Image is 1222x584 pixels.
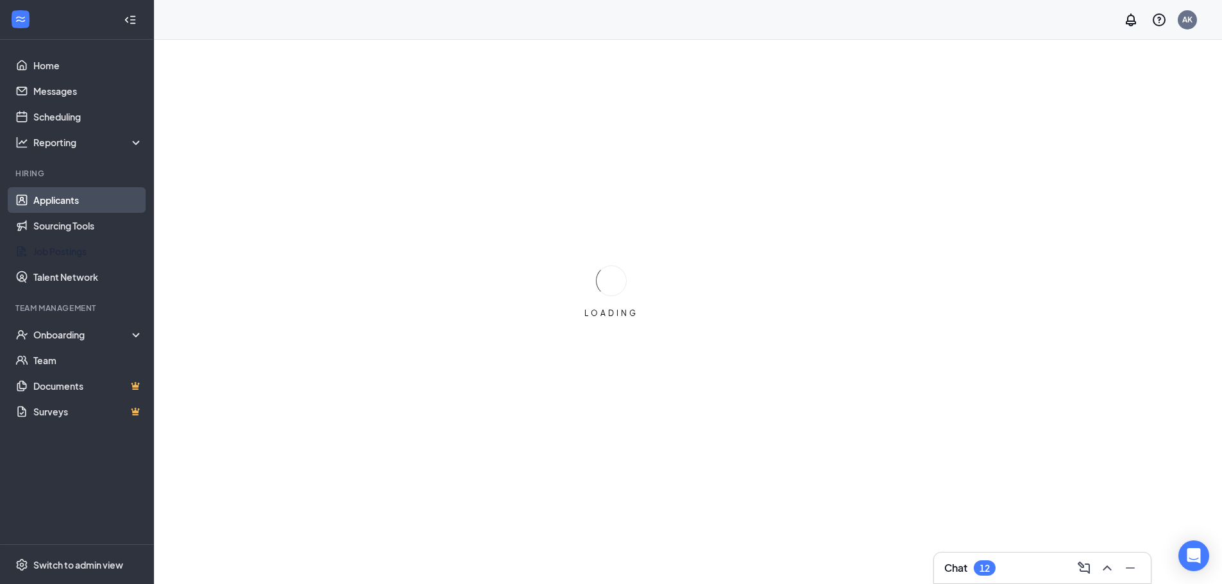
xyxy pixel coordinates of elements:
svg: Analysis [15,136,28,149]
a: Sourcing Tools [33,213,143,238]
a: DocumentsCrown [33,373,143,399]
button: ComposeMessage [1074,558,1094,578]
button: ChevronUp [1097,558,1117,578]
div: LOADING [579,308,643,319]
div: Hiring [15,168,140,179]
svg: UserCheck [15,328,28,341]
h3: Chat [944,561,967,575]
svg: Collapse [124,13,137,26]
div: Reporting [33,136,144,149]
div: 12 [980,563,990,574]
svg: Notifications [1123,12,1139,28]
a: SurveysCrown [33,399,143,424]
a: Team [33,347,143,373]
svg: QuestionInfo [1151,12,1167,28]
button: Minimize [1120,558,1141,578]
svg: Settings [15,558,28,571]
svg: Minimize [1123,560,1138,576]
svg: ComposeMessage [1076,560,1092,576]
a: Talent Network [33,264,143,290]
svg: ChevronUp [1099,560,1115,576]
a: Home [33,53,143,78]
a: Scheduling [33,104,143,129]
a: Applicants [33,187,143,213]
div: Switch to admin view [33,558,123,571]
div: AK [1182,14,1192,25]
a: Job Postings [33,238,143,264]
a: Messages [33,78,143,104]
div: Team Management [15,303,140,313]
div: Open Intercom Messenger [1178,540,1209,571]
svg: WorkstreamLogo [14,13,27,26]
div: Onboarding [33,328,132,341]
